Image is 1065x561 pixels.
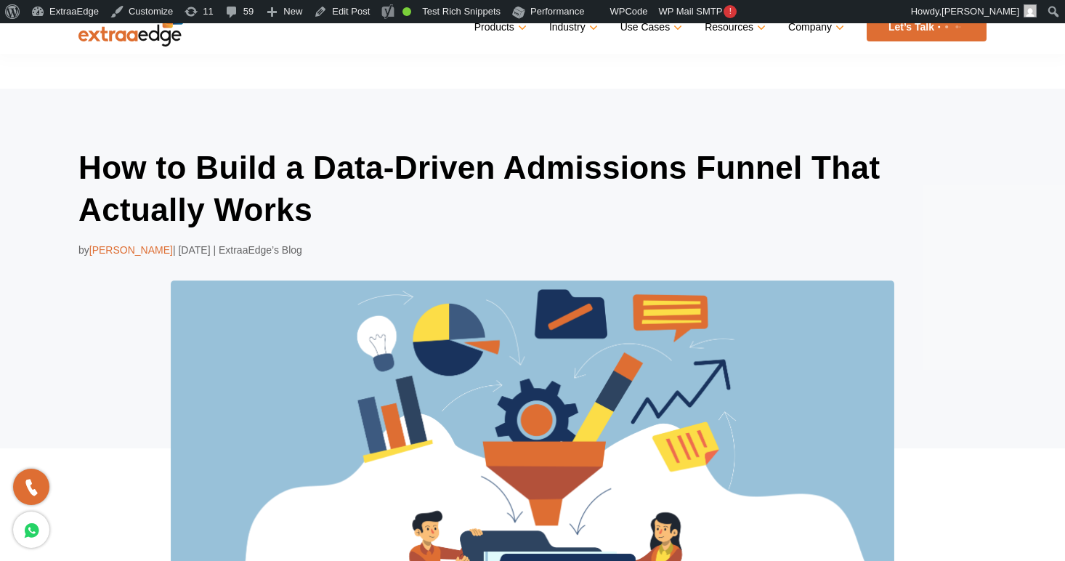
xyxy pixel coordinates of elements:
a: Products [474,17,524,38]
div: by | [DATE] | ExtraaEdge’s Blog [78,241,987,259]
span: ! [724,5,737,18]
a: Company [788,17,841,38]
a: Industry [549,17,595,38]
a: Resources [705,17,763,38]
span: [PERSON_NAME] [89,244,173,256]
a: Use Cases [620,17,679,38]
a: Let’s Talk [867,13,987,41]
span: [PERSON_NAME] [942,6,1019,17]
h1: How to Build a Data-Driven Admissions Funnel That Actually Works [78,147,987,230]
